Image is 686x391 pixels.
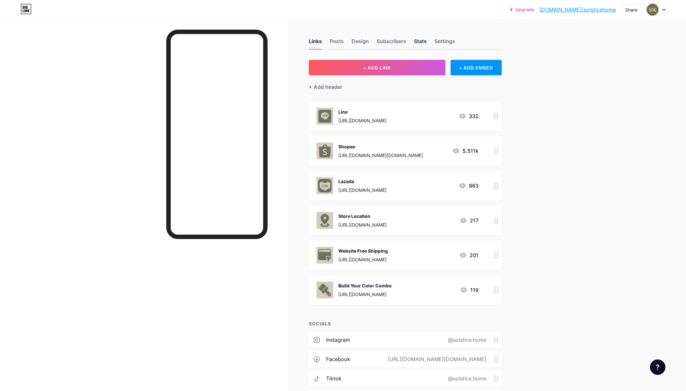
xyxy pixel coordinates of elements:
div: tiktok [326,375,342,382]
div: + Add header [309,83,342,91]
div: @solstice.home [438,336,494,344]
div: Shopee [338,143,423,150]
div: Build Your Color Combo [338,282,392,289]
div: Subscribers [377,37,406,49]
div: Links [309,37,322,49]
div: SOCIALS [309,320,502,327]
a: Upgrade [510,7,534,12]
div: Line [338,108,387,115]
img: Patipol Jongkirkkiat [646,4,659,16]
div: [URL][DOMAIN_NAME] [338,221,387,228]
button: + ADD LINK [309,60,445,75]
div: Posts [330,37,344,49]
img: Store Location [316,212,333,229]
img: Shopee [316,143,333,159]
div: Settings [434,37,455,49]
div: 332 [459,112,479,120]
div: 119 [460,286,479,294]
img: Lazada [316,177,333,194]
div: 217 [460,217,479,224]
a: [DOMAIN_NAME]/solsticehome [539,6,616,14]
div: Stats [414,37,427,49]
div: [URL][DOMAIN_NAME][DOMAIN_NAME] [338,152,423,159]
div: facebook [326,355,350,363]
div: 5.511k [452,147,479,155]
div: [URL][DOMAIN_NAME] [338,291,392,298]
div: [URL][DOMAIN_NAME] [338,187,387,193]
div: 863 [459,182,479,190]
div: @solstice.home [438,375,494,382]
div: Share [625,6,637,13]
div: [URL][DOMAIN_NAME] [338,256,388,263]
img: Build Your Color Combo [316,282,333,298]
img: Line [316,108,333,125]
img: Website Free Shipping [316,247,333,264]
div: [URL][DOMAIN_NAME][DOMAIN_NAME] [377,355,494,363]
div: 201 [459,251,479,259]
div: Website Free Shipping [338,247,388,254]
div: Lazada [338,178,387,185]
div: Store Location [338,213,387,219]
span: + ADD LINK [363,65,391,70]
div: + ADD EMBED [451,60,502,75]
div: Design [352,37,369,49]
div: [URL][DOMAIN_NAME] [338,117,387,124]
div: instagram [326,336,350,344]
